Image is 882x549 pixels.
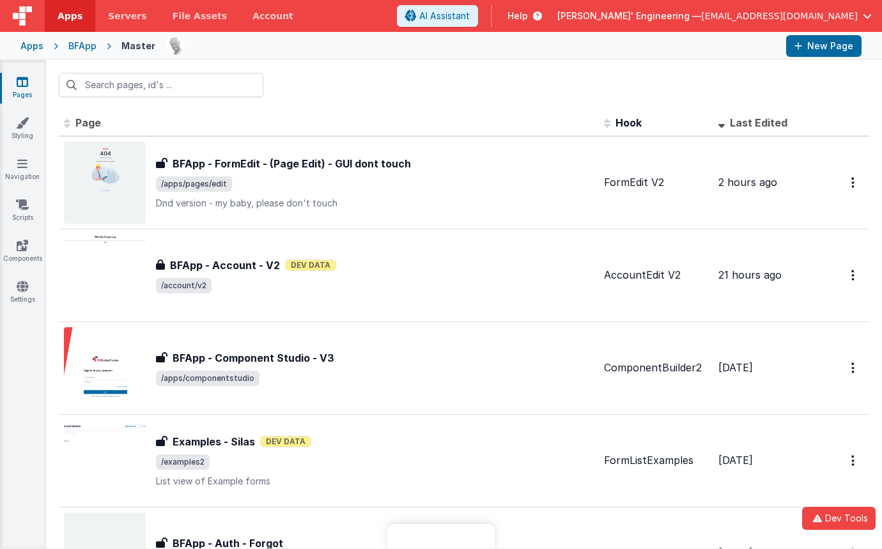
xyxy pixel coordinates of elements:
[718,361,753,374] span: [DATE]
[604,175,708,190] div: FormEdit V2
[844,169,864,196] button: Options
[75,116,101,129] span: Page
[557,10,701,22] span: [PERSON_NAME]' Engineering —
[397,5,478,27] button: AI Assistant
[718,176,777,189] span: 2 hours ago
[156,371,259,386] span: /apps/componentstudio
[170,258,280,273] h3: BFApp - Account - V2
[173,434,255,449] h3: Examples - Silas
[844,447,864,474] button: Options
[604,268,708,282] div: AccountEdit V2
[718,268,782,281] span: 21 hours ago
[121,40,155,52] div: Master
[507,10,528,22] span: Help
[844,355,864,381] button: Options
[156,278,212,293] span: /account/v2
[604,360,708,375] div: ComponentBuilder2
[108,10,146,22] span: Servers
[68,40,97,52] div: BFApp
[156,475,594,488] p: List view of Example forms
[173,10,228,22] span: File Assets
[173,350,334,366] h3: BFApp - Component Studio - V3
[419,10,470,22] span: AI Assistant
[156,454,210,470] span: /examples2
[20,40,43,52] div: Apps
[802,507,876,530] button: Dev Tools
[285,259,336,271] span: Dev Data
[786,35,862,57] button: New Page
[604,453,708,468] div: FormListExamples
[701,10,858,22] span: [EMAIL_ADDRESS][DOMAIN_NAME]
[844,262,864,288] button: Options
[260,436,311,447] span: Dev Data
[730,116,787,129] span: Last Edited
[59,73,263,97] input: Search pages, id's ...
[615,116,642,129] span: Hook
[557,10,872,22] button: [PERSON_NAME]' Engineering — [EMAIL_ADDRESS][DOMAIN_NAME]
[166,37,184,55] img: 11ac31fe5dc3d0eff3fbbbf7b26fa6e1
[156,197,594,210] p: Dnd version - my baby, please don't touch
[58,10,82,22] span: Apps
[156,176,232,192] span: /apps/pages/edit
[173,156,411,171] h3: BFApp - FormEdit - (Page Edit) - GUI dont touch
[718,454,753,467] span: [DATE]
